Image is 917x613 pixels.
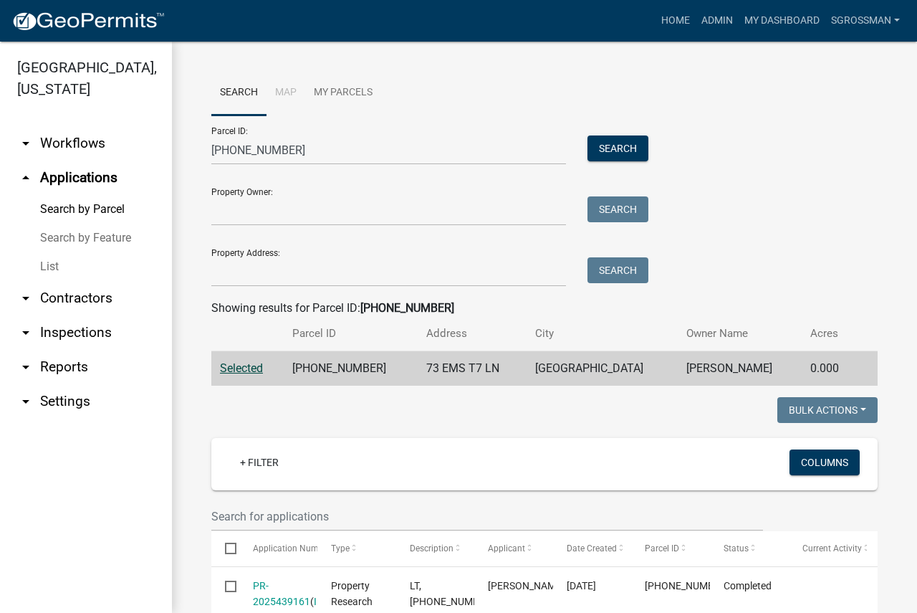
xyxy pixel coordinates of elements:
[229,450,290,475] a: + Filter
[211,300,878,317] div: Showing results for Parcel ID:
[802,351,857,386] td: 0.000
[553,531,632,566] datatable-header-cell: Date Created
[777,397,878,423] button: Bulk Actions
[789,450,860,475] button: Columns
[17,358,34,376] i: arrow_drop_down
[631,531,710,566] datatable-header-cell: Parcel ID
[645,580,729,591] span: 005-068-015
[17,393,34,410] i: arrow_drop_down
[211,502,763,531] input: Search for applications
[253,578,304,611] div: ( )
[220,361,263,375] a: Selected
[17,324,34,341] i: arrow_drop_down
[587,257,648,283] button: Search
[284,351,418,386] td: [PHONE_NUMBER]
[567,580,596,591] span: 06/21/2025
[488,580,565,591] span: Kathy Meeks
[410,543,453,553] span: Description
[331,543,350,553] span: Type
[645,543,679,553] span: Parcel ID
[527,351,678,386] td: [GEOGRAPHIC_DATA]
[360,301,454,315] strong: [PHONE_NUMBER]
[488,543,525,553] span: Applicant
[802,317,857,351] th: Acres
[418,351,527,386] td: 73 EMS T7 LN
[317,531,396,566] datatable-header-cell: Type
[656,7,696,34] a: Home
[678,351,802,386] td: [PERSON_NAME]
[253,543,331,553] span: Application Number
[567,543,617,553] span: Date Created
[17,135,34,152] i: arrow_drop_down
[724,580,772,591] span: Completed
[239,531,317,566] datatable-header-cell: Application Number
[739,7,825,34] a: My Dashboard
[284,317,418,351] th: Parcel ID
[802,543,862,553] span: Current Activity
[788,531,867,566] datatable-header-cell: Current Activity
[825,7,906,34] a: sgrossman
[211,70,267,116] a: Search
[724,543,749,553] span: Status
[418,317,527,351] th: Address
[396,531,475,566] datatable-header-cell: Description
[474,531,553,566] datatable-header-cell: Applicant
[17,290,34,307] i: arrow_drop_down
[17,169,34,186] i: arrow_drop_up
[696,7,739,34] a: Admin
[587,136,648,161] button: Search
[587,196,648,222] button: Search
[305,70,381,116] a: My Parcels
[253,580,310,608] a: PR-2025439161
[710,531,789,566] datatable-header-cell: Status
[314,596,365,607] a: Inspections
[678,317,802,351] th: Owner Name
[211,531,239,566] datatable-header-cell: Select
[527,317,678,351] th: City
